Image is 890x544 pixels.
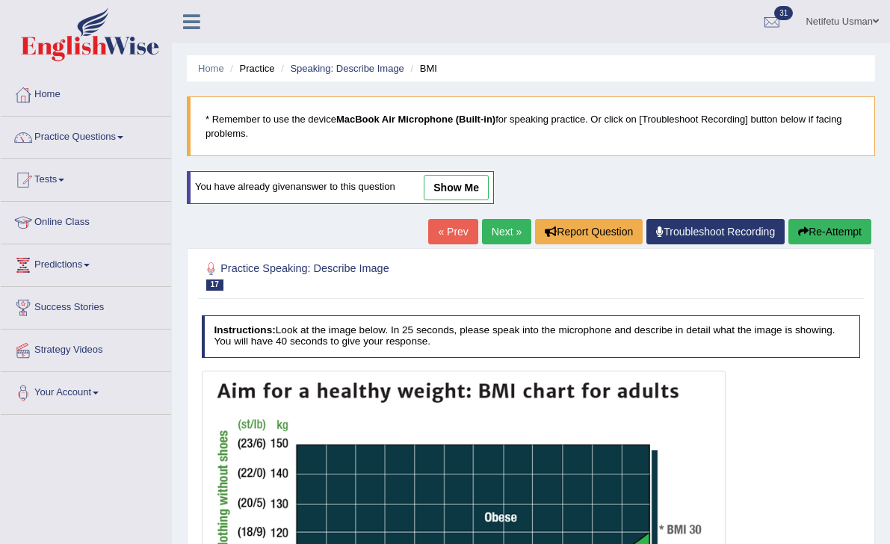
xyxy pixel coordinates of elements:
a: Online Class [1,202,171,239]
a: Predictions [1,244,171,282]
a: Speaking: Describe Image [290,63,404,74]
a: Home [1,74,171,111]
a: Next » [482,219,531,244]
b: Instructions: [214,324,275,336]
a: « Prev [428,219,478,244]
a: show me [424,175,489,200]
span: 31 [774,6,793,20]
span: 17 [206,279,223,291]
a: Success Stories [1,287,171,324]
a: Practice Questions [1,117,171,154]
a: Strategy Videos [1,330,171,367]
h4: Look at the image below. In 25 seconds, please speak into the microphone and describe in detail w... [202,315,861,358]
a: Your Account [1,372,171,409]
button: Report Question [535,219,643,244]
a: Home [198,63,224,74]
a: Troubleshoot Recording [646,219,785,244]
li: Practice [226,61,274,75]
li: BMI [407,61,436,75]
blockquote: * Remember to use the device for speaking practice. Or click on [Troubleshoot Recording] button b... [187,96,875,156]
button: Re-Attempt [788,219,871,244]
h2: Practice Speaking: Describe Image [202,259,611,291]
b: MacBook Air Microphone (Built-in) [336,114,495,125]
div: You have already given answer to this question [187,171,494,204]
a: Tests [1,159,171,197]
